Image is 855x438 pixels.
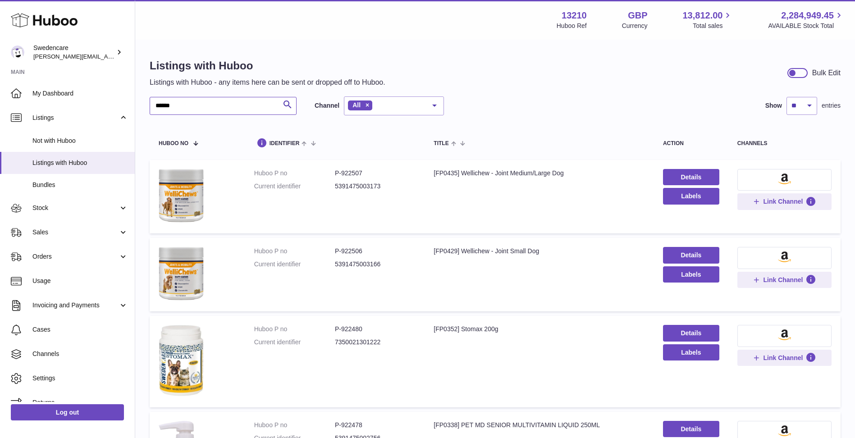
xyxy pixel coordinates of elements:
span: Listings with Huboo [32,159,128,167]
dt: Huboo P no [254,169,335,178]
dd: 5391475003166 [335,260,416,269]
span: Link Channel [763,354,803,362]
dd: P-922480 [335,325,416,333]
button: Link Channel [737,193,832,210]
dt: Huboo P no [254,247,335,255]
span: identifier [270,141,300,146]
span: All [352,101,361,109]
span: Stock [32,204,119,212]
a: Details [663,169,719,185]
span: Usage [32,277,128,285]
label: Channel [315,101,339,110]
dt: Current identifier [254,182,335,191]
a: Details [663,247,719,263]
label: Show [765,101,782,110]
span: title [434,141,448,146]
img: amazon-small.png [778,251,791,262]
div: [FP0435] Wellichew - Joint Medium/Large Dog [434,169,645,178]
strong: 13210 [562,9,587,22]
span: My Dashboard [32,89,128,98]
div: Huboo Ref [557,22,587,30]
span: Sales [32,228,119,237]
dt: Current identifier [254,338,335,347]
img: [FP0435] Wellichew - Joint Medium/Large Dog [159,169,204,222]
div: action [663,141,719,146]
dd: 7350021301222 [335,338,416,347]
span: [PERSON_NAME][EMAIL_ADDRESS][PERSON_NAME][DOMAIN_NAME] [33,53,229,60]
span: AVAILABLE Stock Total [768,22,844,30]
div: [FP0352] Stomax 200g [434,325,645,333]
dt: Current identifier [254,260,335,269]
a: Log out [11,404,124,420]
p: Listings with Huboo - any items here can be sent or dropped off to Huboo. [150,78,385,87]
div: Swedencare [33,44,114,61]
a: Details [663,421,719,437]
img: amazon-small.png [778,329,791,340]
img: amazon-small.png [778,173,791,184]
span: Bundles [32,181,128,189]
dt: Huboo P no [254,421,335,429]
span: entries [822,101,841,110]
a: 13,812.00 Total sales [682,9,733,30]
span: Huboo no [159,141,188,146]
a: Details [663,325,719,341]
div: Bulk Edit [812,68,841,78]
button: Link Channel [737,272,832,288]
button: Link Channel [737,350,832,366]
button: Labels [663,266,719,283]
dd: P-922478 [335,421,416,429]
span: Cases [32,325,128,334]
span: Channels [32,350,128,358]
span: Listings [32,114,119,122]
span: Link Channel [763,197,803,205]
button: Labels [663,188,719,204]
div: [FP0429] Wellichew - Joint Small Dog [434,247,645,255]
img: [FP0352] Stomax 200g [159,325,204,396]
span: Invoicing and Payments [32,301,119,310]
img: [FP0429] Wellichew - Joint Small Dog [159,247,204,300]
dd: 5391475003173 [335,182,416,191]
span: Settings [32,374,128,383]
span: Orders [32,252,119,261]
strong: GBP [628,9,647,22]
h1: Listings with Huboo [150,59,385,73]
div: channels [737,141,832,146]
span: Not with Huboo [32,137,128,145]
span: Link Channel [763,276,803,284]
dd: P-922506 [335,247,416,255]
div: [FP0338] PET MD SENIOR MULTIVITAMIN LIQUID 250ML [434,421,645,429]
img: amazon-small.png [778,425,791,436]
a: 2,284,949.45 AVAILABLE Stock Total [768,9,844,30]
div: Currency [622,22,648,30]
span: 2,284,949.45 [781,9,834,22]
span: Returns [32,398,128,407]
button: Labels [663,344,719,360]
dd: P-922507 [335,169,416,178]
span: Total sales [693,22,733,30]
span: 13,812.00 [682,9,722,22]
dt: Huboo P no [254,325,335,333]
img: daniel.corbridge@swedencare.co.uk [11,46,24,59]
